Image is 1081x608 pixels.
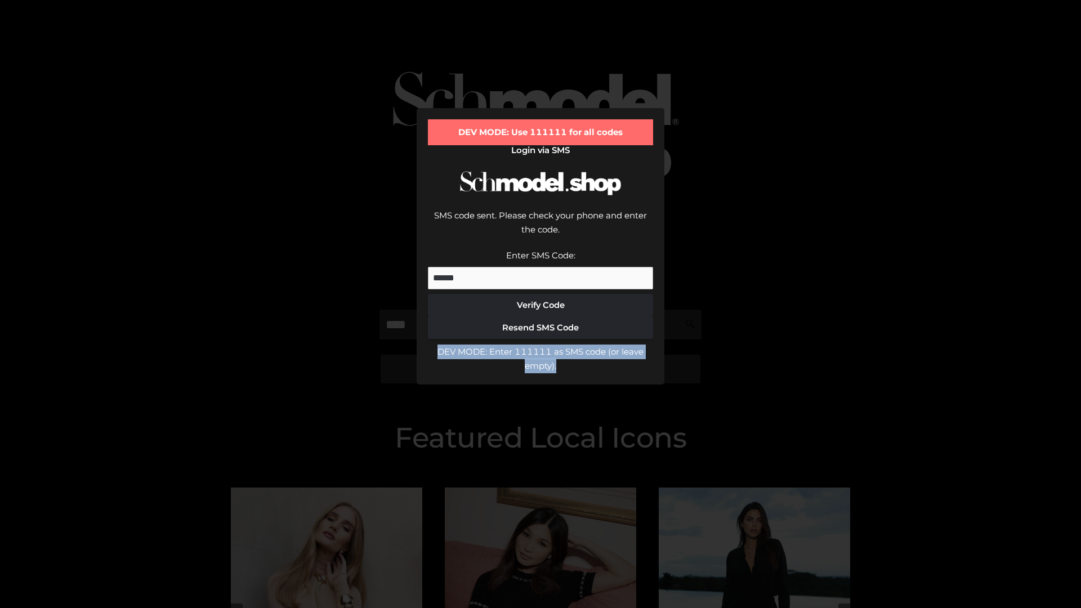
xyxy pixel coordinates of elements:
button: Resend SMS Code [428,316,653,339]
img: Schmodel Logo [456,161,625,205]
div: DEV MODE: Enter 111111 as SMS code (or leave empty). [428,345,653,373]
div: SMS code sent. Please check your phone and enter the code. [428,208,653,248]
button: Verify Code [428,294,653,316]
h2: Login via SMS [428,145,653,155]
label: Enter SMS Code: [506,250,575,261]
div: DEV MODE: Use 111111 for all codes [428,119,653,145]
